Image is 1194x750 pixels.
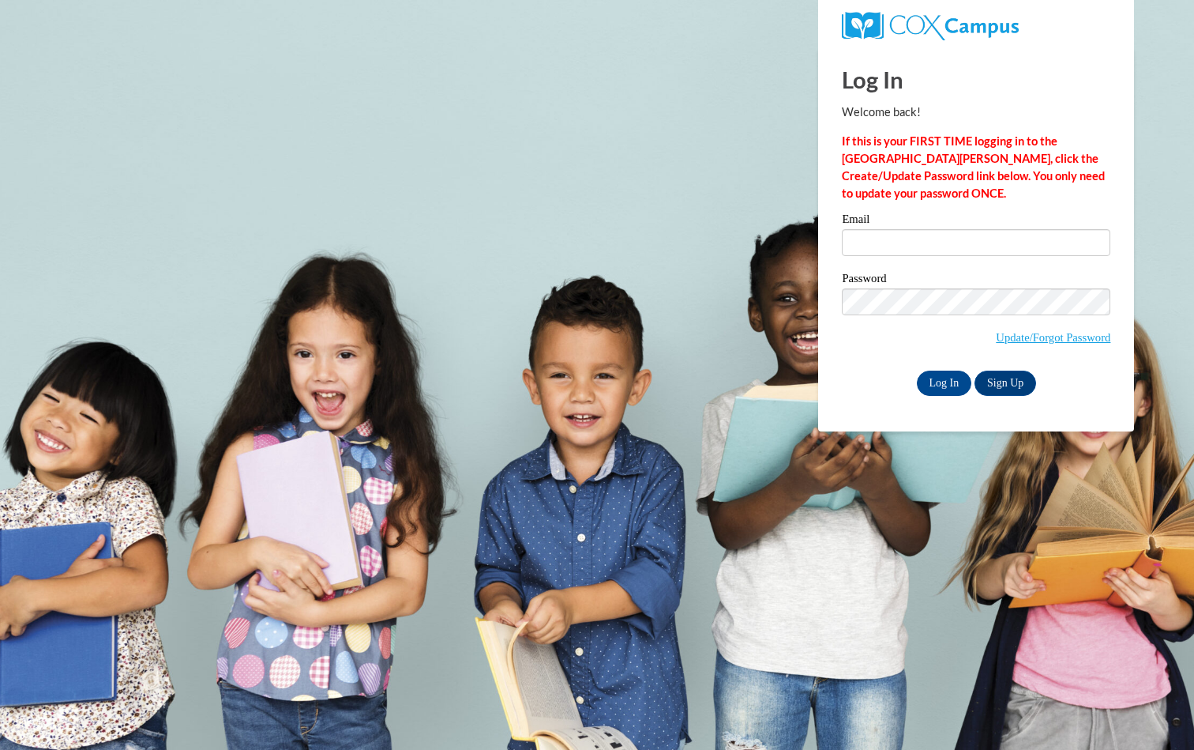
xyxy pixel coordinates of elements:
label: Password [842,273,1110,288]
input: Log In [917,371,972,396]
a: Update/Forgot Password [996,331,1110,344]
a: COX Campus [842,18,1018,32]
strong: If this is your FIRST TIME logging in to the [GEOGRAPHIC_DATA][PERSON_NAME], click the Create/Upd... [842,134,1105,200]
p: Welcome back! [842,104,1110,121]
a: Sign Up [974,371,1036,396]
h1: Log In [842,63,1110,96]
label: Email [842,213,1110,229]
img: COX Campus [842,12,1018,40]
